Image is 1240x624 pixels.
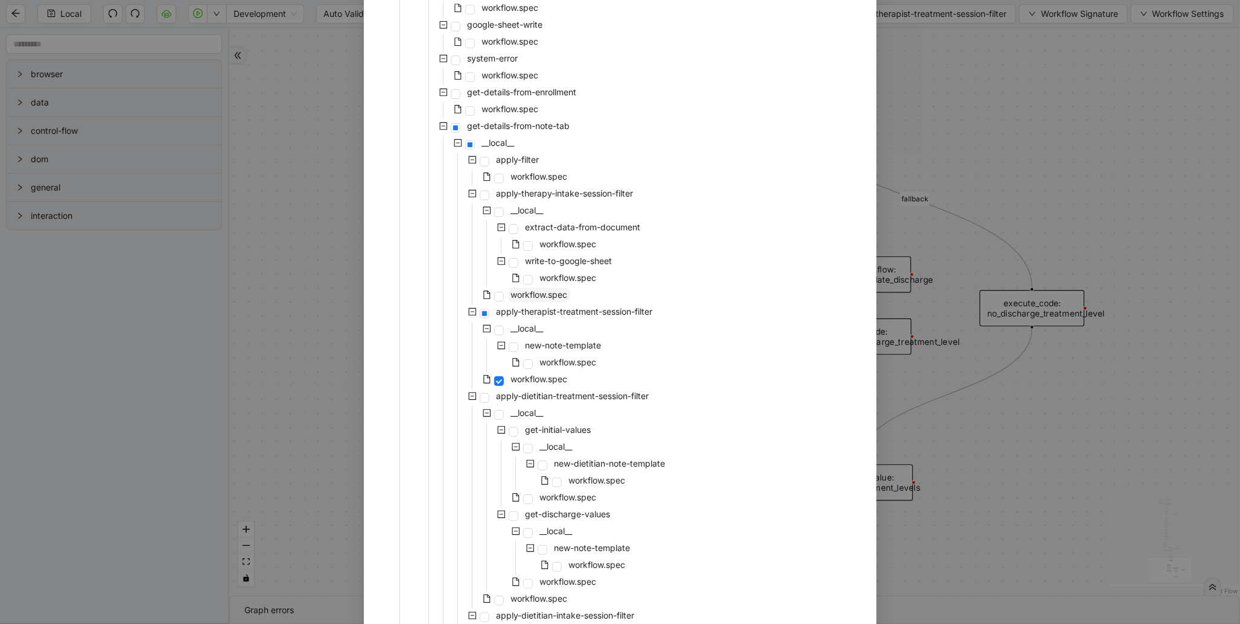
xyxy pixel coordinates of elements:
span: __local__ [538,440,575,454]
span: workflow.spec [480,1,541,15]
span: __local__ [482,137,515,148]
span: get-details-from-note-tab [465,119,573,133]
span: system-error [468,53,518,63]
span: workflow.spec [511,374,568,384]
span: __local__ [540,441,573,452]
span: get-discharge-values [526,509,611,519]
span: workflow.spec [538,490,599,505]
span: workflow.spec [482,36,539,46]
span: workflow.spec [540,576,597,587]
span: minus-square [526,459,535,468]
span: new-note-template [523,338,604,353]
span: workflow.spec [569,559,626,570]
span: google-sheet-write [468,19,543,30]
span: file [512,578,520,586]
span: workflow.spec [540,357,597,367]
span: minus-square [512,527,520,535]
span: minus-square [497,223,506,232]
span: minus-square [468,392,477,400]
span: workflow.spec [509,591,570,606]
span: workflow.spec [482,104,539,114]
span: workflow.spec [538,271,599,285]
span: minus-square [483,206,491,215]
span: minus-square [497,257,506,265]
span: minus-square [439,20,448,29]
span: apply-therapy-intake-session-filter [497,188,634,198]
span: workflow.spec [511,289,568,300]
span: get-details-from-enrollment [468,87,577,97]
span: minus-square [468,611,477,620]
span: minus-square [468,307,477,316]
span: get-initial-values [526,424,591,435]
span: apply-therapy-intake-session-filter [494,186,636,201]
span: minus-square [512,443,520,451]
span: file [512,240,520,248]
span: new-dietitian-note-template [552,456,668,471]
span: new-note-template [555,543,631,553]
span: __local__ [509,321,546,336]
span: workflow.spec [509,372,570,386]
span: write-to-google-sheet [526,256,612,266]
span: new-dietitian-note-template [555,458,666,468]
span: workflow.spec [480,34,541,49]
span: apply-dietitian-intake-session-filter [494,608,637,623]
span: file [512,274,520,282]
span: write-to-google-sheet [523,254,615,268]
span: minus-square [439,88,448,96]
span: workflow.spec [482,2,539,13]
span: workflow.spec [567,473,628,488]
span: get-initial-values [523,423,594,437]
span: file [483,291,491,299]
span: apply-dietitian-intake-session-filter [497,610,635,620]
span: workflow.spec [511,171,568,181]
span: workflow.spec [567,558,628,572]
span: workflow.spec [511,593,568,604]
span: apply-filter [497,154,539,165]
span: __local__ [509,203,546,218]
span: file [512,493,520,502]
span: workflow.spec [538,575,599,589]
span: apply-therapist-treatment-session-filter [497,306,653,317]
span: apply-therapist-treatment-session-filter [494,304,655,319]
span: file [454,37,462,46]
span: apply-dietitian-treatment-session-filter [494,389,652,403]
span: workflow.spec [540,492,597,502]
span: file [483,172,491,181]
span: __local__ [540,526,573,536]
span: workflow.spec [482,70,539,80]
span: workflow.spec [540,273,597,283]
span: __local__ [511,408,544,418]
span: workflow.spec [538,237,599,251]
span: new-note-template [552,541,633,555]
span: __local__ [480,136,517,150]
span: file [541,476,549,485]
span: minus-square [439,54,448,63]
span: minus-square [483,324,491,333]
span: workflow.spec [569,475,626,485]
span: workflow.spec [540,239,597,249]
span: new-note-template [526,340,602,350]
span: get-details-from-enrollment [465,85,579,99]
span: minus-square [468,156,477,164]
span: extract-data-from-document [526,222,641,232]
span: file [512,358,520,367]
span: minus-square [483,409,491,417]
span: extract-data-from-document [523,220,643,235]
span: workflow.spec [509,288,570,302]
span: file [454,105,462,113]
span: __local__ [509,406,546,420]
span: __local__ [538,524,575,538]
span: file [454,4,462,12]
span: minus-square [497,341,506,350]
span: __local__ [511,205,544,215]
span: minus-square [439,122,448,130]
span: minus-square [526,544,535,552]
span: minus-square [497,426,506,434]
span: file [483,594,491,603]
span: get-details-from-note-tab [468,121,570,131]
span: minus-square [468,189,477,198]
span: __local__ [511,323,544,333]
span: minus-square [454,139,462,147]
span: file [454,71,462,80]
span: workflow.spec [480,102,541,116]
